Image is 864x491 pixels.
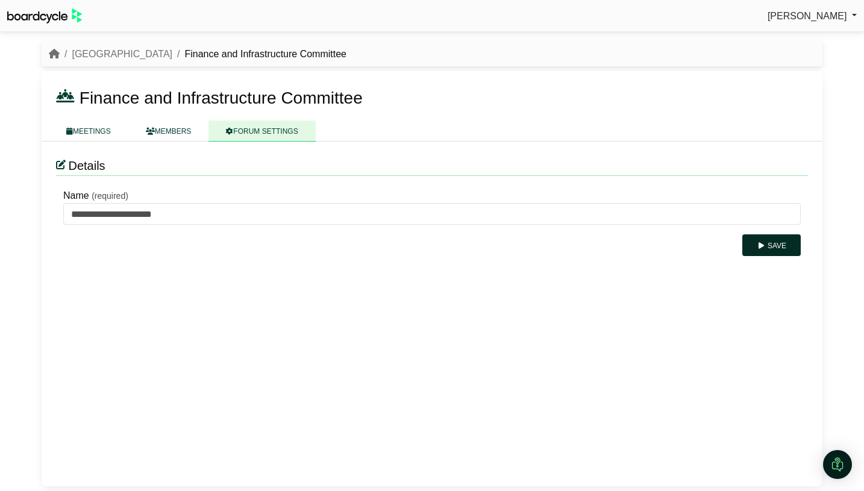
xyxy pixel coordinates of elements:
[92,191,128,201] small: (required)
[63,188,89,204] label: Name
[208,120,315,142] a: FORUM SETTINGS
[49,120,128,142] a: MEETINGS
[68,159,105,172] span: Details
[172,46,346,62] li: Finance and Infrastructure Committee
[128,120,209,142] a: MEMBERS
[80,89,363,107] span: Finance and Infrastructure Committee
[49,46,346,62] nav: breadcrumb
[768,8,857,24] a: [PERSON_NAME]
[742,234,801,256] button: Save
[7,8,82,23] img: BoardcycleBlackGreen-aaafeed430059cb809a45853b8cf6d952af9d84e6e89e1f1685b34bfd5cb7d64.svg
[72,49,172,59] a: [GEOGRAPHIC_DATA]
[768,11,847,21] span: [PERSON_NAME]
[823,450,852,479] div: Open Intercom Messenger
